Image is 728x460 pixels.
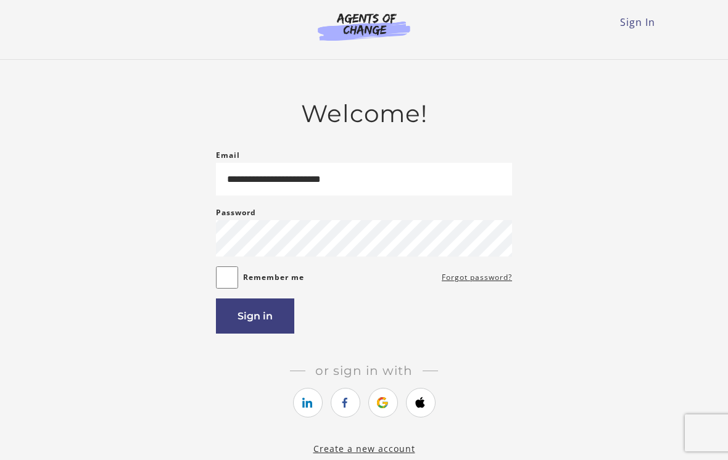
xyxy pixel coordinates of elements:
[313,443,415,454] a: Create a new account
[216,99,512,128] h2: Welcome!
[216,205,256,220] label: Password
[293,388,323,417] a: https://courses.thinkific.com/users/auth/linkedin?ss%5Breferral%5D=&ss%5Buser_return_to%5D=&ss%5B...
[216,148,240,163] label: Email
[620,15,655,29] a: Sign In
[331,388,360,417] a: https://courses.thinkific.com/users/auth/facebook?ss%5Breferral%5D=&ss%5Buser_return_to%5D=&ss%5B...
[368,388,398,417] a: https://courses.thinkific.com/users/auth/google?ss%5Breferral%5D=&ss%5Buser_return_to%5D=&ss%5Bvi...
[406,388,436,417] a: https://courses.thinkific.com/users/auth/apple?ss%5Breferral%5D=&ss%5Buser_return_to%5D=&ss%5Bvis...
[216,298,294,334] button: Sign in
[305,12,423,41] img: Agents of Change Logo
[442,270,512,285] a: Forgot password?
[243,270,304,285] label: Remember me
[305,363,423,378] span: Or sign in with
